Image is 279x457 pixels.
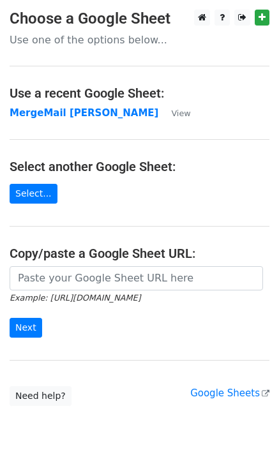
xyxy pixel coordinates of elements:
[171,109,190,118] small: View
[10,107,158,119] a: MergeMail [PERSON_NAME]
[190,387,269,399] a: Google Sheets
[158,107,190,119] a: View
[10,86,269,101] h4: Use a recent Google Sheet:
[10,159,269,174] h4: Select another Google Sheet:
[10,293,140,303] small: Example: [URL][DOMAIN_NAME]
[10,10,269,28] h3: Choose a Google Sheet
[10,318,42,338] input: Next
[10,184,57,204] a: Select...
[10,266,263,290] input: Paste your Google Sheet URL here
[10,33,269,47] p: Use one of the options below...
[10,246,269,261] h4: Copy/paste a Google Sheet URL:
[10,386,72,406] a: Need help?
